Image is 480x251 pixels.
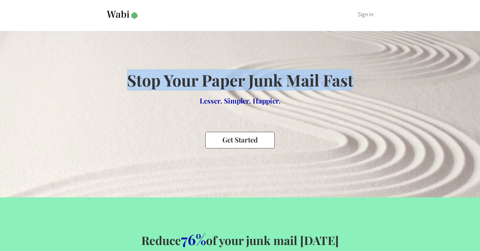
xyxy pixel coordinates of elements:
h2: Lesser. Simpler. Happier. [127,96,353,105]
img: Wabi [107,11,139,19]
button: Get Started [205,132,275,148]
h1: Stop Your Paper Junk Mail Fast [127,69,353,91]
a: Sign in [358,11,373,18]
h2: Reduce of your junk mail [DATE] [11,229,469,249]
span: 76% [181,229,206,249]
